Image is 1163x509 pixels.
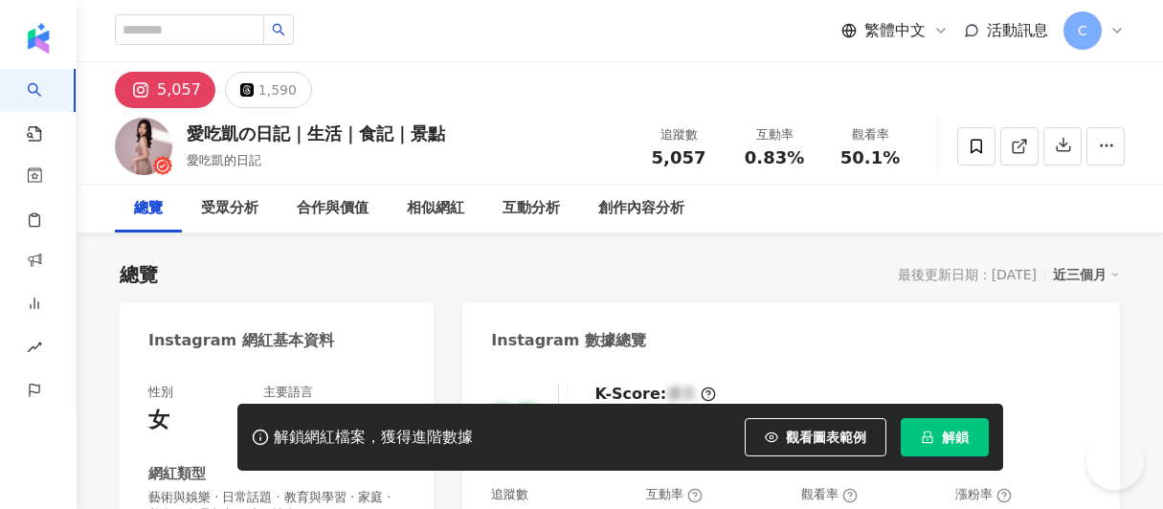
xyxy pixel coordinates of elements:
[745,418,886,456] button: 觀看圖表範例
[503,197,560,220] div: 互動分析
[642,125,715,144] div: 追蹤數
[272,23,285,36] span: search
[157,77,201,103] div: 5,057
[187,153,261,167] span: 愛吃凱的日記
[274,428,473,448] div: 解鎖網紅檔案，獲得進階數據
[148,384,173,401] div: 性別
[898,267,1037,282] div: 最後更新日期：[DATE]
[27,328,42,371] span: rise
[801,486,858,503] div: 觀看率
[23,23,54,54] img: logo icon
[263,384,313,401] div: 主要語言
[745,148,804,167] span: 0.83%
[942,430,969,445] span: 解鎖
[225,72,312,108] button: 1,590
[738,125,811,144] div: 互動率
[134,197,163,220] div: 總覽
[1078,20,1087,41] span: C
[187,122,445,145] div: 愛吃凱の日記｜生活｜食記｜景點
[120,261,158,288] div: 總覽
[115,72,215,108] button: 5,057
[148,330,334,351] div: Instagram 網紅基本資料
[840,148,900,167] span: 50.1%
[652,147,706,167] span: 5,057
[491,486,528,503] div: 追蹤數
[955,486,1012,503] div: 漲粉率
[148,464,206,484] div: 網紅類型
[407,197,464,220] div: 相似網紅
[1053,262,1120,287] div: 近三個月
[921,431,934,444] span: lock
[598,197,684,220] div: 創作內容分析
[258,77,297,103] div: 1,590
[786,430,866,445] span: 觀看圖表範例
[201,197,258,220] div: 受眾分析
[594,384,716,405] div: K-Score :
[297,197,369,220] div: 合作與價值
[646,486,703,503] div: 互動率
[115,118,172,175] img: KOL Avatar
[27,69,65,144] a: search
[901,418,989,456] button: 解鎖
[864,20,926,41] span: 繁體中文
[834,125,906,144] div: 觀看率
[491,330,646,351] div: Instagram 數據總覽
[987,21,1048,39] span: 活動訊息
